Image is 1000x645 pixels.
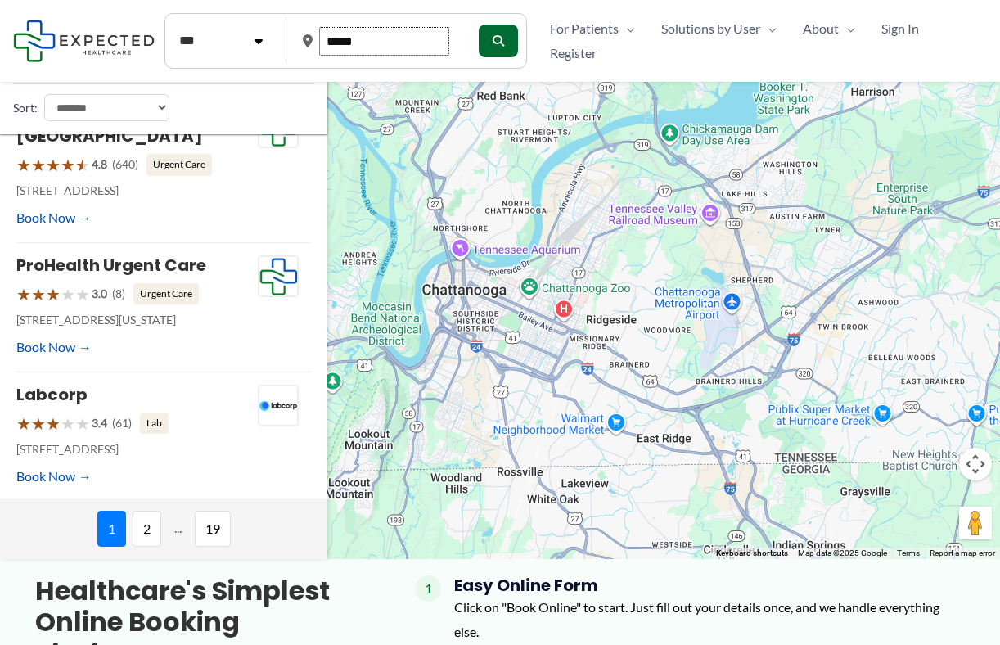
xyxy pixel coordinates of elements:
span: Menu Toggle [760,16,777,41]
p: [STREET_ADDRESS] [16,439,258,460]
img: Expected Healthcare Logo [259,256,298,297]
span: Urgent Care [133,283,199,304]
span: ★ [61,150,75,180]
span: 1 [97,511,126,547]
span: 3.0 [92,283,107,304]
span: ★ [16,408,31,439]
span: ★ [75,279,90,309]
p: [STREET_ADDRESS][US_STATE] [16,309,258,331]
img: Expected Healthcare Logo - side, dark font, small [13,20,155,61]
span: Lab [140,413,169,434]
span: ★ [16,150,31,180]
span: 19 [195,511,231,547]
p: [STREET_ADDRESS] [16,180,258,201]
p: Click on "Book Online" to start. Just fill out your details once, and we handle everything else. [454,595,965,643]
span: ... [168,511,188,547]
img: Labcorp [259,386,298,426]
span: (8) [112,283,125,304]
span: ★ [61,279,75,309]
span: ★ [31,150,46,180]
span: ★ [61,408,75,439]
a: Sign In [868,16,932,41]
button: Drag Pegman onto the map to open Street View [959,507,992,539]
span: ★ [31,279,46,309]
button: Keyboard shortcuts [716,548,788,559]
span: ★ [46,408,61,439]
a: Report a map error [930,548,995,557]
span: Menu Toggle [619,16,635,41]
span: ★ [46,150,61,180]
button: Map camera controls [959,448,992,480]
span: 3.4 [92,413,107,434]
h4: Easy Online Form [454,575,965,595]
span: ★ [75,150,90,180]
span: (640) [112,154,138,175]
label: Sort: [13,97,38,119]
span: ★ [31,408,46,439]
span: For Patients [550,16,619,41]
span: About [803,16,839,41]
span: ★ [16,279,31,309]
a: Book Now [16,464,92,489]
span: Menu Toggle [839,16,855,41]
span: 4.8 [92,154,107,175]
span: ★ [46,279,61,309]
span: Sign In [881,16,919,41]
a: Solutions by UserMenu Toggle [648,16,790,41]
a: ProHealth Urgent Care [16,254,206,277]
a: Register [537,41,610,65]
a: Book Now [16,335,92,359]
span: ★ [75,408,90,439]
span: 2 [133,511,161,547]
span: Solutions by User [661,16,760,41]
a: Book Now [16,205,92,230]
span: Map data ©2025 Google [798,548,887,557]
span: Register [550,41,597,65]
span: Urgent Care [146,154,212,175]
a: AboutMenu Toggle [790,16,868,41]
span: 1 [415,575,441,602]
a: For PatientsMenu Toggle [537,16,648,41]
span: (61) [112,413,132,434]
a: Terms (opens in new tab) [897,548,920,557]
a: Labcorp [16,383,88,406]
